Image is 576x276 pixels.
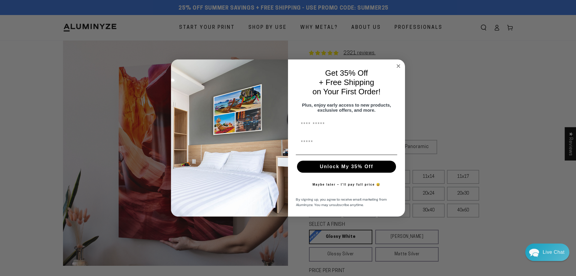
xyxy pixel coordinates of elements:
[302,102,391,113] span: Plus, enjoy early access to new products, exclusive offers, and more.
[313,87,381,96] span: on Your First Order!
[319,78,374,87] span: + Free Shipping
[310,179,384,191] button: Maybe later – I’ll pay full price 😅
[171,59,288,217] img: 728e4f65-7e6c-44e2-b7d1-0292a396982f.jpeg
[525,244,569,261] div: Chat widget toggle
[296,197,387,208] span: By signing up, you agree to receive email marketing from Aluminyze. You may unsubscribe anytime.
[297,161,396,173] button: Unlock My 35% Off
[325,68,368,77] span: Get 35% Off
[543,244,565,261] div: Contact Us Directly
[395,62,402,70] button: Close dialog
